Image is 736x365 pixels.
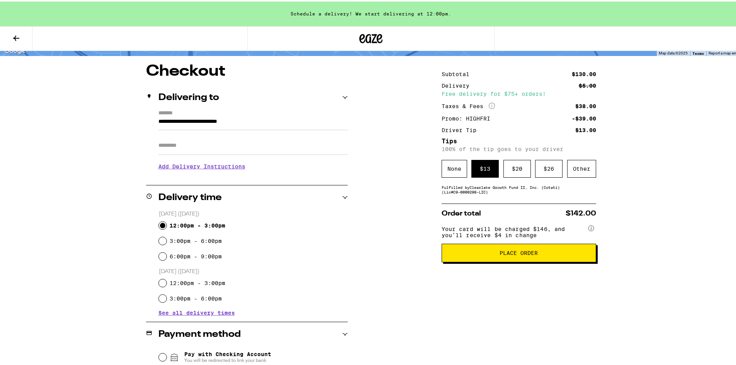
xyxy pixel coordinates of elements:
div: Free delivery for $75+ orders! [442,90,596,95]
p: [DATE] ([DATE]) [159,209,348,216]
span: Hi. Need any help? [5,5,56,12]
h2: Payment method [158,328,241,338]
div: Fulfilled by Clearlake Growth Fund II, Inc. (Cotati) (Lic# C9-0000298-LIC ) [442,183,596,193]
div: Taxes & Fees [442,101,495,108]
div: $5.00 [579,81,596,87]
button: See all delivery times [158,309,235,314]
h3: Add Delivery Instructions [158,156,348,174]
div: $130.00 [572,70,596,75]
span: Map data ©2025 [659,49,688,54]
label: 12:00pm - 3:00pm [170,278,225,285]
label: 12:00pm - 3:00pm [170,221,225,227]
button: Place Order [442,242,596,261]
span: Your card will be charged $146, and you’ll receive $4 in change [442,222,587,237]
div: None [442,158,467,176]
label: 6:00pm - 9:00pm [170,252,222,258]
span: Place Order [500,249,538,254]
p: [DATE] ([DATE]) [159,267,348,274]
h2: Delivery time [158,192,222,201]
span: Order total [442,209,481,216]
p: We'll contact you at [PHONE_NUMBER] when we arrive [158,174,348,180]
span: Pay with Checking Account [184,350,271,362]
div: Driver Tip [442,126,482,131]
div: Promo: HIGHFRI [442,114,496,120]
label: 3:00pm - 6:00pm [170,236,222,243]
span: $142.00 [566,209,596,216]
div: $ 20 [503,158,531,176]
h2: Delivering to [158,92,219,101]
h1: Checkout [146,62,348,78]
div: Delivery [442,81,475,87]
a: Terms [692,49,704,54]
h5: Tips [442,137,596,143]
p: 100% of the tip goes to your driver [442,144,596,151]
a: Open this area in Google Maps (opens a new window) [2,44,27,54]
div: Subtotal [442,70,475,75]
div: $ 26 [535,158,563,176]
span: You will be redirected to link your bank [184,356,271,362]
div: $38.00 [575,102,596,107]
label: 3:00pm - 6:00pm [170,294,222,300]
div: $13.00 [575,126,596,131]
div: Other [567,158,596,176]
div: $ 13 [471,158,499,176]
div: -$39.00 [572,114,596,120]
img: Google [2,44,27,54]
